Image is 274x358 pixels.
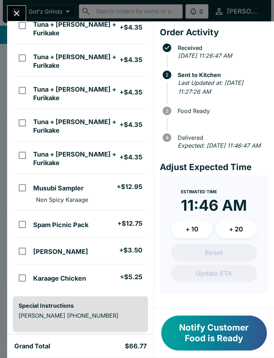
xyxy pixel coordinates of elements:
h5: + $4.35 [120,23,142,32]
h5: Tuna + [PERSON_NAME] + Furikake [33,20,119,37]
text: 2 [166,72,168,78]
h5: + $4.35 [120,88,142,97]
span: Estimated Time [181,189,217,194]
h5: Tuna + [PERSON_NAME] + Furikake [33,53,119,70]
h6: Special Instructions [19,302,142,309]
span: Food Ready [174,108,268,114]
h5: $66.77 [125,342,147,351]
button: Close [7,6,26,21]
h5: Tuna + [PERSON_NAME] + Furikake [33,150,119,167]
span: Delivered [174,134,268,141]
button: + 20 [215,220,257,238]
h5: + $12.95 [117,183,142,191]
h5: + $5.25 [120,273,142,281]
p: Non Spicy Karaage [36,196,88,203]
h5: Tuna + [PERSON_NAME] + Furikake [33,118,119,135]
h5: Grand Total [14,342,50,351]
button: + 10 [171,220,213,238]
em: Last Updated at: [DATE] 11:27:26 AM [178,79,243,96]
button: Notify Customer Food is Ready [161,316,267,351]
em: [DATE] 11:26:47 AM [178,52,232,59]
text: 4 [165,135,168,140]
h4: Adjust Expected Time [160,162,268,173]
p: [PERSON_NAME] [PHONE_NUMBER] [19,312,142,319]
em: Expected: [DATE] 11:46:47 AM [178,142,260,149]
h5: [PERSON_NAME] [33,247,88,256]
span: Sent to Kitchen [174,72,268,78]
h5: Tuna + [PERSON_NAME] + Furikake [33,85,119,102]
h5: + $4.35 [120,153,142,162]
h5: + $4.35 [120,56,142,64]
text: 3 [166,108,168,114]
span: Received [174,45,268,51]
h5: + $12.75 [117,219,142,228]
time: 11:46 AM [181,196,247,215]
h5: Spam Picnic Pack [33,221,88,229]
h5: + $3.50 [119,246,142,255]
h4: Order Activity [160,27,268,38]
h5: Musubi Sampler [33,184,83,193]
h5: Karaage Chicken [33,274,86,283]
h5: + $4.35 [120,121,142,129]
